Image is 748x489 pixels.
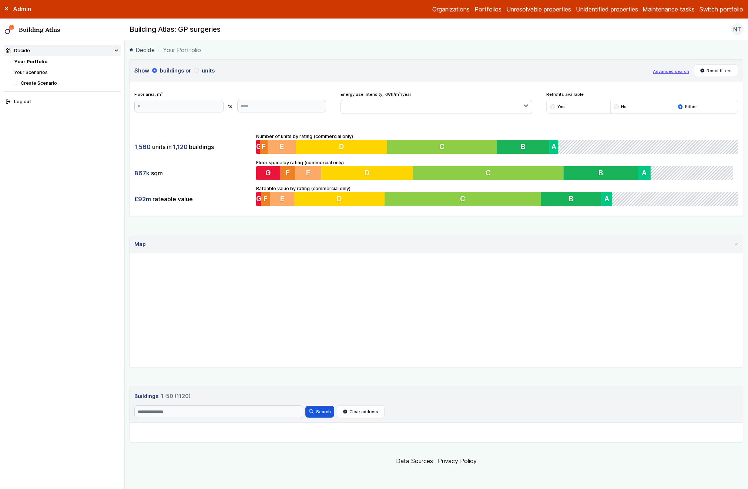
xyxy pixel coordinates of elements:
[569,195,573,203] span: B
[262,142,266,151] span: F
[387,140,497,154] button: C
[307,168,311,177] span: E
[5,25,14,34] img: main-0bbd2752.svg
[653,68,689,74] button: Advanced search
[546,91,738,97] span: Retrofits available
[256,185,738,206] div: Rateable value by rating (commercial only)
[601,192,612,206] button: A
[731,23,743,35] button: NT
[256,142,262,151] span: G
[256,133,738,154] div: Number of units by rating (commercial only)
[134,100,326,112] form: to
[260,140,268,154] button: F
[549,140,558,154] button: A
[474,5,502,14] a: Portfolios
[256,159,738,181] div: Floor space by rating (commercial only)
[256,140,260,154] button: G
[14,59,47,64] a: Your Portfolio
[366,168,371,177] span: D
[646,168,651,177] span: A
[694,64,738,77] button: Reset filters
[559,142,568,151] span: A+
[432,5,470,14] a: Organizations
[286,168,290,177] span: F
[602,168,607,177] span: B
[460,195,466,203] span: C
[559,140,560,154] button: A+
[294,192,385,206] button: D
[6,47,30,54] div: Decide
[270,192,294,206] button: E
[643,5,695,14] a: Maintenance tasks
[415,166,567,180] button: C
[385,192,541,206] button: C
[497,140,549,154] button: B
[439,142,445,151] span: C
[506,5,571,14] a: Unresolvable properties
[134,195,151,203] span: £92m
[604,195,609,203] span: A
[700,5,743,14] button: Switch portfolio
[541,192,601,206] button: B
[134,140,251,154] div: units in buildings
[161,392,191,400] span: 1-50 (1120)
[256,195,262,203] span: G
[305,406,334,418] button: Search
[256,166,281,180] button: G
[341,91,532,114] div: Energy use intensity, kWh/m²/year
[280,142,284,151] span: E
[173,143,188,151] span: 1,120
[655,168,664,177] span: A+
[264,195,268,203] span: F
[281,166,296,180] button: F
[296,166,322,180] button: E
[134,143,151,151] span: 1,560
[261,192,270,206] button: F
[642,166,655,180] button: A
[134,67,648,75] h3: Show
[14,70,48,75] a: Your Scenarios
[322,166,415,180] button: D
[733,25,741,34] span: NT
[567,166,642,180] button: B
[130,45,155,54] a: Decide
[4,97,121,107] button: Log out
[130,235,743,253] summary: Map
[130,25,221,34] h2: Building Atlas: GP surgeries
[134,169,150,177] span: 867k
[551,142,556,151] span: A
[12,78,121,88] button: Create Scenario
[655,166,656,180] button: A+
[613,195,622,203] span: A+
[396,457,433,465] a: Data Sources
[4,45,121,56] summary: Decide
[339,142,344,151] span: D
[132,391,193,402] h3: Buildings
[337,195,342,203] span: D
[134,192,251,206] div: rateable value
[256,192,261,206] button: G
[296,140,387,154] button: D
[134,391,738,400] a: Buildings 1-50 (1120)
[438,457,477,465] a: Privacy Policy
[521,142,525,151] span: B
[134,91,326,112] div: Floor area, m²
[266,168,271,177] span: G
[337,405,385,418] button: Clear address
[280,195,284,203] span: E
[488,168,493,177] span: C
[268,140,296,154] button: E
[576,5,638,14] a: Unidentified properties
[163,45,201,54] span: Your Portfolio
[134,166,251,180] div: sqm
